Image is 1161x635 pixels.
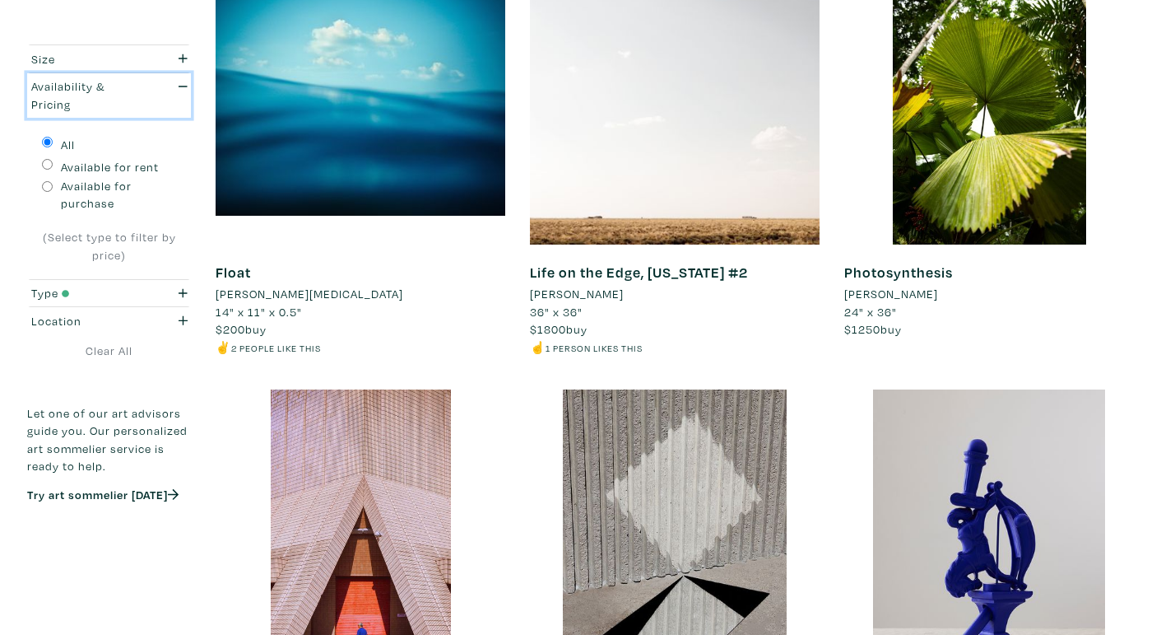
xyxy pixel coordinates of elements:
small: 1 person likes this [546,342,643,354]
span: $200 [216,321,245,337]
button: Size [27,45,191,72]
span: 24" x 36" [844,304,897,320]
a: Photosynthesis [844,263,953,282]
li: ✌️ [216,339,505,357]
button: Type [27,280,191,307]
button: Location [27,307,191,334]
div: Size [31,50,142,68]
div: Location [31,312,142,330]
span: $1250 [844,321,880,337]
div: Availability & Pricing [31,77,142,113]
a: Float [216,263,251,282]
span: buy [216,321,267,337]
span: buy [530,321,587,337]
a: [PERSON_NAME] [844,285,1134,303]
li: [PERSON_NAME][MEDICAL_DATA] [216,285,403,303]
div: Type [31,284,142,302]
span: $1800 [530,321,566,337]
a: Life on the Edge, [US_STATE] #2 [530,263,748,282]
span: buy [844,321,902,337]
li: ☝️ [530,339,820,357]
li: [PERSON_NAME] [844,285,938,303]
label: Available for rent [61,158,159,176]
span: 36" x 36" [530,304,583,320]
a: [PERSON_NAME] [530,285,820,303]
p: Let one of our art advisors guide you. Our personalized art sommelier service is ready to help. [27,404,191,474]
a: [PERSON_NAME][MEDICAL_DATA] [216,285,505,303]
button: Availability & Pricing [27,73,191,118]
div: (Select type to filter by price) [42,228,176,264]
iframe: Customer reviews powered by Trustpilot [27,520,191,554]
small: 2 people like this [231,342,321,354]
a: Clear All [27,342,191,360]
a: Try art sommelier [DATE] [27,487,179,502]
label: All [61,136,75,154]
label: Available for purchase [61,177,177,212]
span: 14" x 11" x 0.5" [216,304,302,320]
li: [PERSON_NAME] [530,285,624,303]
